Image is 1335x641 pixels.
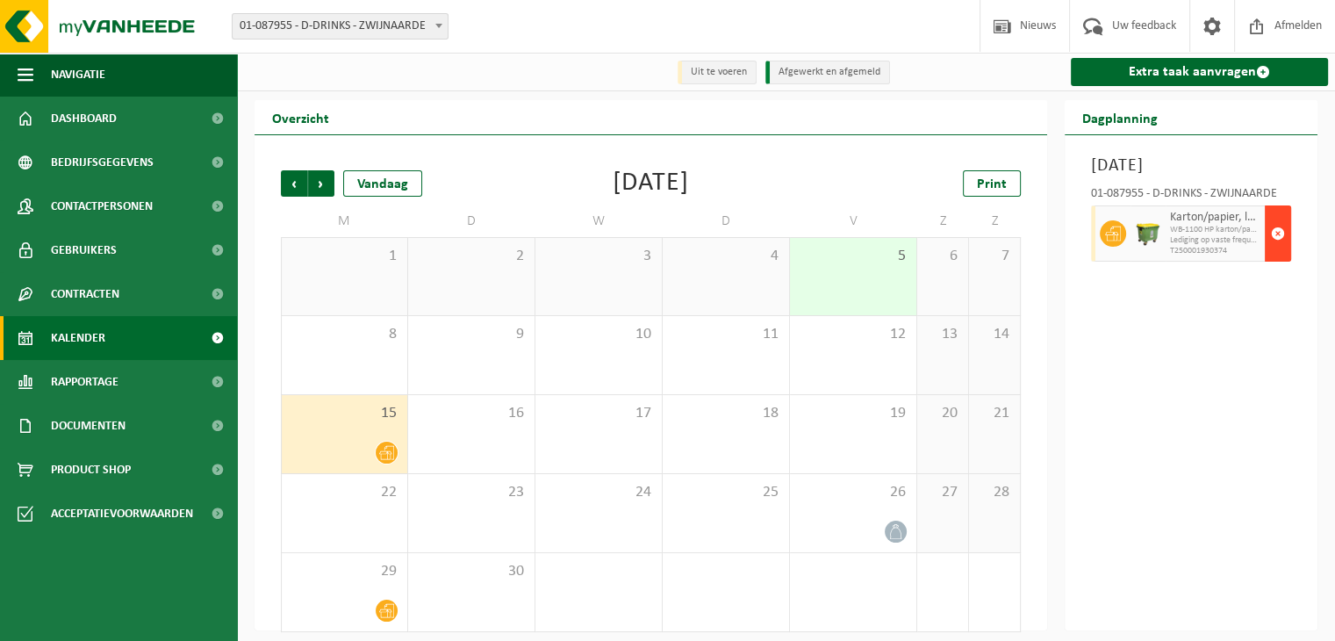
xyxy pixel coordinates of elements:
td: Z [969,205,1021,237]
h2: Overzicht [255,100,347,134]
li: Uit te voeren [678,61,757,84]
span: 26 [799,483,908,502]
h2: Dagplanning [1065,100,1175,134]
div: Vandaag [343,170,422,197]
span: Rapportage [51,360,118,404]
span: Contracten [51,272,119,316]
span: Acceptatievoorwaarden [51,492,193,536]
span: Dashboard [51,97,117,140]
a: Print [963,170,1021,197]
span: 29 [291,562,398,581]
span: 19 [799,404,908,423]
span: 5 [799,247,908,266]
span: Print [977,177,1007,191]
span: 15 [291,404,398,423]
span: Vorige [281,170,307,197]
span: 4 [671,247,780,266]
span: 13 [926,325,959,344]
span: 01-087955 - D-DRINKS - ZWIJNAARDE [232,13,449,40]
span: 8 [291,325,398,344]
div: 01-087955 - D-DRINKS - ZWIJNAARDE [1091,188,1291,205]
span: Volgende [308,170,334,197]
span: 17 [544,404,653,423]
span: T250001930374 [1170,246,1260,256]
td: D [408,205,535,237]
span: 24 [544,483,653,502]
span: Karton/papier, los (bedrijven) [1170,211,1260,225]
span: 9 [417,325,526,344]
div: [DATE] [613,170,689,197]
span: 10 [544,325,653,344]
span: WB-1100 HP karton/papier, los [1170,225,1260,235]
li: Afgewerkt en afgemeld [765,61,890,84]
a: Extra taak aanvragen [1071,58,1328,86]
span: Navigatie [51,53,105,97]
span: 6 [926,247,959,266]
span: 7 [978,247,1011,266]
span: Contactpersonen [51,184,153,228]
span: 23 [417,483,526,502]
span: Documenten [51,404,126,448]
td: M [281,205,408,237]
span: 01-087955 - D-DRINKS - ZWIJNAARDE [233,14,448,39]
span: 21 [978,404,1011,423]
span: 28 [978,483,1011,502]
span: Gebruikers [51,228,117,272]
img: WB-1100-HPE-GN-51 [1135,220,1161,247]
h3: [DATE] [1091,153,1291,179]
span: Lediging op vaste frequentie [1170,235,1260,246]
span: 20 [926,404,959,423]
span: 14 [978,325,1011,344]
span: 12 [799,325,908,344]
span: 25 [671,483,780,502]
td: V [790,205,917,237]
span: 16 [417,404,526,423]
span: 3 [544,247,653,266]
span: 18 [671,404,780,423]
span: 27 [926,483,959,502]
span: 30 [417,562,526,581]
span: 2 [417,247,526,266]
span: Product Shop [51,448,131,492]
span: 1 [291,247,398,266]
td: Z [917,205,969,237]
span: 11 [671,325,780,344]
span: Kalender [51,316,105,360]
td: W [535,205,663,237]
td: D [663,205,790,237]
span: Bedrijfsgegevens [51,140,154,184]
span: 22 [291,483,398,502]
